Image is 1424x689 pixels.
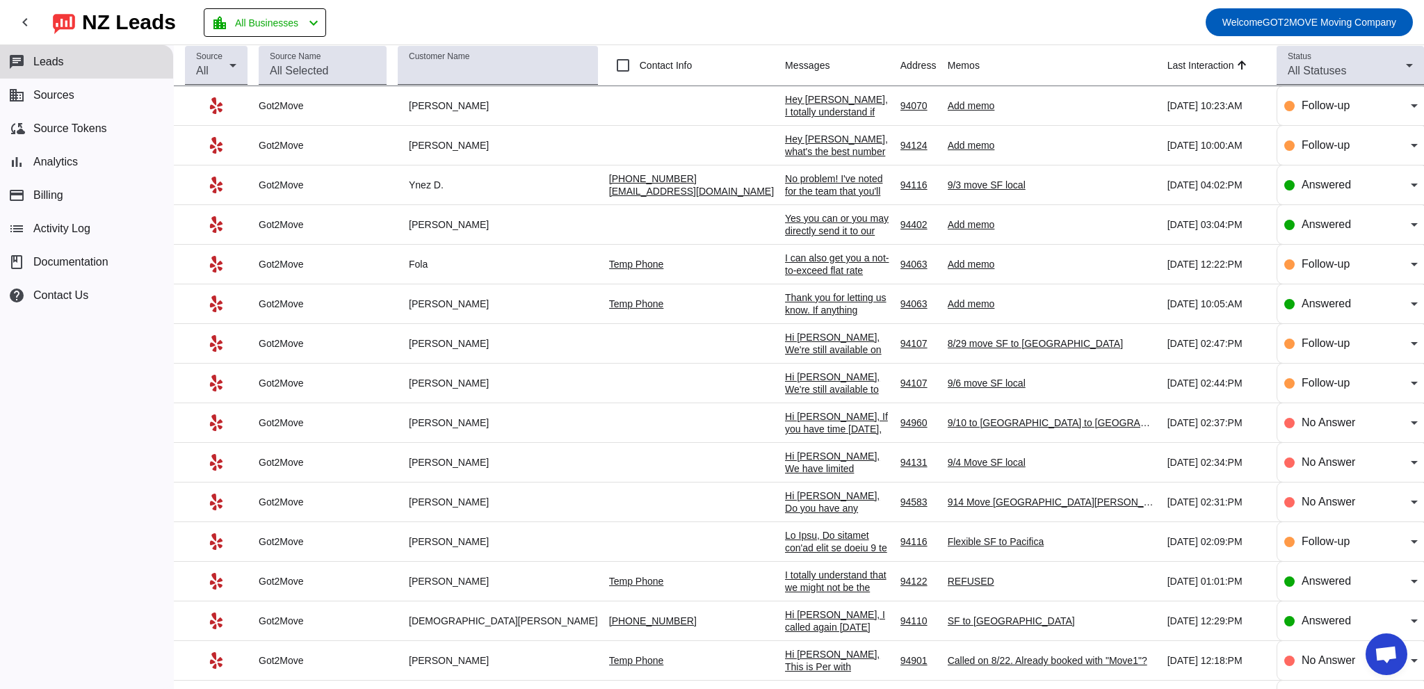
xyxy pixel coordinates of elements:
[1288,52,1311,61] mat-label: Status
[398,218,598,231] div: [PERSON_NAME]
[637,58,693,72] label: Contact Info
[196,65,209,76] span: All
[900,45,948,86] th: Address
[208,613,225,629] mat-icon: Yelp
[785,291,889,354] div: Thank you for letting us know. If anything changes, give us a call o message here. Belle [PHONE_N...
[948,456,1156,469] div: 9/4 Move SF local
[8,154,25,170] mat-icon: bar_chart
[398,337,598,350] div: [PERSON_NAME]
[235,13,298,33] span: All Businesses
[398,416,598,429] div: [PERSON_NAME]
[398,496,598,508] div: [PERSON_NAME]
[33,222,90,235] span: Activity Log
[259,615,387,627] div: Got2Move
[785,410,889,523] div: Hi [PERSON_NAME], If you have time [DATE], we can hop on a quick virtual estimate so I can provid...
[609,186,774,197] a: [EMAIL_ADDRESS][DOMAIN_NAME]
[1302,456,1355,468] span: No Answer
[1206,8,1413,36] button: WelcomeGOT2MOVE Moving Company
[948,45,1167,86] th: Memos
[259,298,387,310] div: Got2Move
[1302,535,1350,547] span: Follow-up
[1222,13,1396,32] span: GOT2MOVE Moving Company
[33,289,88,302] span: Contact Us
[900,337,937,350] div: 94107
[948,218,1156,231] div: Add memo
[208,375,225,391] mat-icon: Yelp
[1288,65,1346,76] span: All Statuses
[398,615,598,627] div: [DEMOGRAPHIC_DATA][PERSON_NAME]
[208,216,225,233] mat-icon: Yelp
[948,535,1156,548] div: Flexible SF to Pacifica
[259,416,387,429] div: Got2Move
[8,254,25,270] span: book
[398,179,598,191] div: Ynez D.
[609,576,664,587] a: Temp Phone
[900,99,937,112] div: 94070
[1167,496,1265,508] div: [DATE] 02:31:PM
[398,456,598,469] div: [PERSON_NAME]
[948,179,1156,191] div: 9/3 move SF local
[259,496,387,508] div: Got2Move
[398,575,598,587] div: [PERSON_NAME]
[8,87,25,104] mat-icon: business
[208,414,225,431] mat-icon: Yelp
[785,212,889,300] div: Yes you can or you may directly send it to our email at [EMAIL_ADDRESS][DOMAIN_NAME] that way we ...
[948,496,1156,508] div: 914 Move [GEOGRAPHIC_DATA][PERSON_NAME]
[609,173,697,184] a: [PHONE_NUMBER]
[17,14,33,31] mat-icon: chevron_left
[1167,456,1265,469] div: [DATE] 02:34:PM
[259,654,387,667] div: Got2Move
[1167,298,1265,310] div: [DATE] 10:05:AM
[1167,535,1265,548] div: [DATE] 02:09:PM
[208,533,225,550] mat-icon: Yelp
[900,456,937,469] div: 94131
[53,10,75,34] img: logo
[609,298,664,309] a: Temp Phone
[208,256,225,273] mat-icon: Yelp
[208,97,225,114] mat-icon: Yelp
[1302,615,1351,626] span: Answered
[259,337,387,350] div: Got2Move
[208,137,225,154] mat-icon: Yelp
[270,52,321,61] mat-label: Source Name
[1302,377,1350,389] span: Follow-up
[398,139,598,152] div: [PERSON_NAME]
[1167,615,1265,627] div: [DATE] 12:29:PM
[208,573,225,590] mat-icon: Yelp
[1222,17,1263,28] span: Welcome
[398,298,598,310] div: [PERSON_NAME]
[948,416,1156,429] div: 9/10 to [GEOGRAPHIC_DATA] to [GEOGRAPHIC_DATA] move
[259,456,387,469] div: Got2Move
[33,189,63,202] span: Billing
[259,218,387,231] div: Got2Move
[1302,218,1351,230] span: Answered
[900,139,937,152] div: 94124
[900,615,937,627] div: 94110
[1302,337,1350,349] span: Follow-up
[1302,654,1355,666] span: No Answer
[1302,99,1350,111] span: Follow-up
[1302,298,1351,309] span: Answered
[900,298,937,310] div: 94063
[1167,337,1265,350] div: [DATE] 02:47:PM
[259,139,387,152] div: Got2Move
[259,179,387,191] div: Got2Move
[33,256,108,268] span: Documentation
[785,45,900,86] th: Messages
[948,615,1156,627] div: SF to [GEOGRAPHIC_DATA]
[900,535,937,548] div: 94116
[1167,218,1265,231] div: [DATE] 03:04:PM
[785,450,889,562] div: Hi [PERSON_NAME], We have limited availability for [DATE] and if you have time [DATE], we can hop...
[900,496,937,508] div: 94583
[785,133,889,208] div: Hey [PERSON_NAME], what's the best number to reach you at? I'd love to give you a quick call and ...
[204,8,326,37] button: All Businesses
[208,177,225,193] mat-icon: Yelp
[948,139,1156,152] div: Add memo
[1302,496,1355,508] span: No Answer
[208,494,225,510] mat-icon: Yelp
[948,337,1156,350] div: 8/29 move SF to [GEOGRAPHIC_DATA]
[196,52,222,61] mat-label: Source
[33,122,107,135] span: Source Tokens
[900,258,937,270] div: 94063
[785,489,889,590] div: Hi [PERSON_NAME], Do you have any questions about the quote? If you are free [DATE], we can hop o...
